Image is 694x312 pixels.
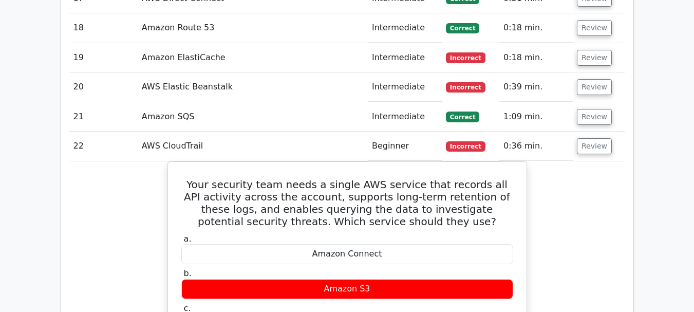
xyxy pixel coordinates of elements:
[499,72,573,102] td: 0:39 min.
[69,13,138,43] td: 18
[184,268,192,278] span: b.
[499,132,573,161] td: 0:36 min.
[368,132,442,161] td: Beginner
[446,52,485,63] span: Incorrect
[368,72,442,102] td: Intermediate
[69,43,138,72] td: 19
[138,102,368,132] td: Amazon SQS
[499,13,573,43] td: 0:18 min.
[138,72,368,102] td: AWS Elastic Beanstalk
[368,102,442,132] td: Intermediate
[446,112,479,122] span: Correct
[69,72,138,102] td: 20
[181,244,513,264] div: Amazon Connect
[499,102,573,132] td: 1:09 min.
[368,43,442,72] td: Intermediate
[181,279,513,299] div: Amazon S3
[577,109,612,125] button: Review
[184,234,192,244] span: a.
[499,43,573,72] td: 0:18 min.
[446,141,485,152] span: Incorrect
[577,20,612,36] button: Review
[577,50,612,66] button: Review
[138,13,368,43] td: Amazon Route 53
[368,13,442,43] td: Intermediate
[69,132,138,161] td: 22
[138,132,368,161] td: AWS CloudTrail
[69,102,138,132] td: 21
[577,79,612,95] button: Review
[577,138,612,154] button: Review
[138,43,368,72] td: Amazon ElastiCache
[446,23,479,33] span: Correct
[180,178,514,228] h5: Your security team needs a single AWS service that records all API activity across the account, s...
[446,82,485,93] span: Incorrect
